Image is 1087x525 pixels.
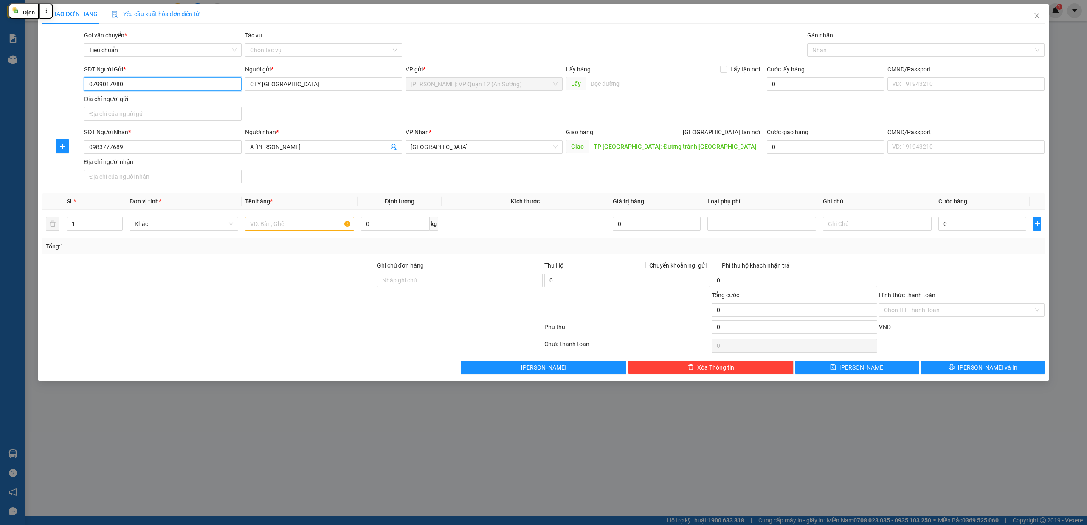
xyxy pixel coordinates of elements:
span: SL [67,198,73,205]
button: save[PERSON_NAME] [795,361,919,374]
span: [PERSON_NAME] [521,363,566,372]
span: Phí thu hộ khách nhận trả [718,261,793,270]
span: CÔNG TY TNHH CHUYỂN PHÁT NHANH BẢO AN [74,29,156,44]
span: Giao hàng [566,129,593,135]
span: Tên hàng [245,198,273,205]
span: Yêu cầu xuất hóa đơn điện tử [111,11,200,17]
label: Cước giao hàng [767,129,808,135]
div: Địa chỉ người gửi [84,94,241,104]
button: plus [56,139,69,153]
span: TẠO ĐƠN HÀNG [42,11,98,17]
span: plus [1033,220,1041,227]
th: Ghi chú [819,193,935,210]
span: Giao [566,140,589,153]
span: delete [688,364,694,371]
div: SĐT Người Nhận [84,127,241,137]
span: kg [430,217,438,231]
input: VD: Bàn, Ghế [245,217,354,231]
strong: PHIẾU DÁN LÊN HÀNG [56,4,168,15]
span: [PERSON_NAME] [839,363,885,372]
span: printer [949,364,955,371]
span: Kích thước [511,198,540,205]
span: Khác [135,217,233,230]
input: Ghi Chú [823,217,932,231]
div: Chưa thanh toán [543,339,711,354]
label: Ghi chú đơn hàng [377,262,424,269]
label: Hình thức thanh toán [879,292,935,299]
div: CMND/Passport [887,127,1045,137]
span: Định lượng [384,198,414,205]
span: [GEOGRAPHIC_DATA] tận nơi [679,127,763,137]
button: [PERSON_NAME] [461,361,626,374]
span: Thu Hộ [544,262,563,269]
span: Lấy tận nơi [727,65,763,74]
input: Ghi chú đơn hàng [377,274,543,287]
label: Tác vụ [245,32,262,39]
div: VP gửi [406,65,563,74]
div: Phụ thu [543,322,711,337]
span: Tổng cước [712,292,739,299]
th: Loại phụ phí [704,193,819,210]
input: Dọc đường [589,140,763,153]
label: Cước lấy hàng [767,66,805,73]
input: Địa chỉ của người nhận [84,170,241,183]
input: Cước lấy hàng [767,77,884,91]
span: Hồ Chí Minh: VP Quận 12 (An Sương) [411,78,558,90]
button: printer[PERSON_NAME] và In [921,361,1045,374]
span: Ngày in phiếu: 09:48 ngày [54,17,171,26]
img: icon [111,11,118,18]
span: Đơn vị tính [130,198,161,205]
div: Người gửi [245,65,402,74]
button: deleteXóa Thông tin [628,361,794,374]
span: Cước hàng [938,198,967,205]
span: VND [879,324,891,330]
button: plus [1033,217,1041,231]
span: Tiêu chuẩn [89,44,236,56]
span: save [830,364,836,371]
label: Gán nhãn [807,32,833,39]
div: Địa chỉ người nhận [84,157,241,167]
button: delete [46,217,59,231]
input: Dọc đường [586,77,763,90]
span: Thanh Hóa [411,141,558,153]
span: Xóa Thông tin [697,363,734,372]
span: VP Nhận [406,129,429,135]
div: CMND/Passport [887,65,1045,74]
span: plus [56,143,69,150]
input: Cước giao hàng [767,140,884,154]
span: Giá trị hàng [613,198,644,205]
span: close [1033,12,1040,19]
span: Lấy hàng [566,66,591,73]
span: Lấy [566,77,586,90]
button: Close [1025,4,1049,28]
div: SĐT Người Gửi [84,65,241,74]
span: [PERSON_NAME] và In [958,363,1017,372]
span: Chuyển khoản ng. gửi [646,261,710,270]
span: Mã đơn: QU121310250002 [3,51,129,63]
input: 0 [613,217,701,231]
div: Người nhận [245,127,402,137]
input: Địa chỉ của người gửi [84,107,241,121]
strong: CSKH: [23,29,45,36]
div: Tổng: 1 [46,242,419,251]
span: Gói vận chuyển [84,32,127,39]
span: user-add [390,144,397,150]
span: [PHONE_NUMBER] [3,29,65,44]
